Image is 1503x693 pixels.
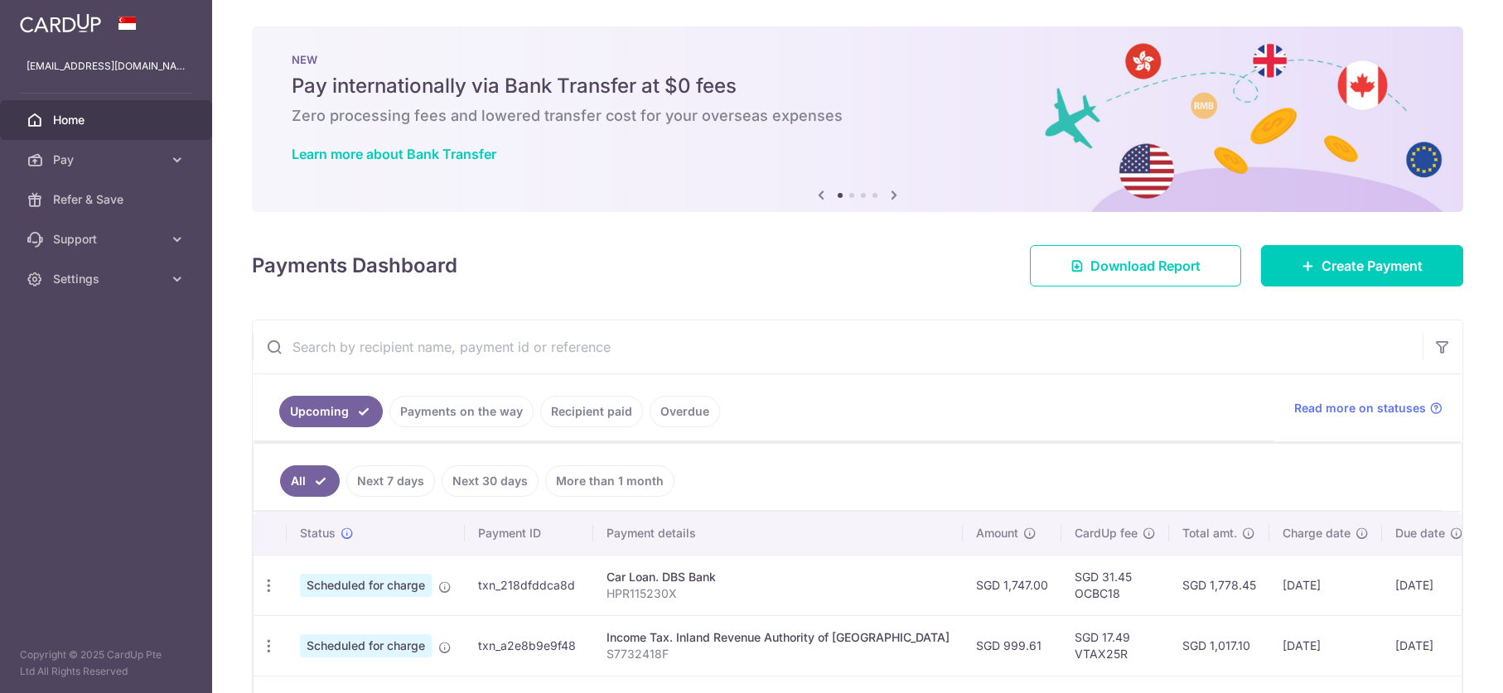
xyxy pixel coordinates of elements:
[465,615,593,676] td: txn_a2e8b9e9f48
[252,26,1463,212] img: Bank transfer banner
[292,106,1423,126] h6: Zero processing fees and lowered transfer cost for your overseas expenses
[1090,256,1201,276] span: Download Report
[1269,555,1382,615] td: [DATE]
[1261,245,1463,286] a: Create Payment
[976,525,1018,541] span: Amount
[280,465,340,497] a: All
[465,555,593,615] td: txn_218dfddca8d
[300,634,432,657] span: Scheduled for charge
[607,585,950,602] p: HPR115230X
[300,525,336,541] span: Status
[607,646,950,662] p: S7732418F
[650,396,720,427] a: Overdue
[1269,615,1382,676] td: [DATE]
[963,615,1061,676] td: SGD 999.61
[20,13,101,33] img: CardUp
[593,512,963,555] th: Payment details
[53,112,162,128] span: Home
[540,396,643,427] a: Recipient paid
[292,53,1423,66] p: NEW
[1061,615,1169,676] td: SGD 17.49 VTAX25R
[1030,245,1241,286] a: Download Report
[1283,525,1351,541] span: Charge date
[1382,555,1476,615] td: [DATE]
[53,231,162,248] span: Support
[292,146,496,162] a: Learn more about Bank Transfer
[252,251,457,281] h4: Payments Dashboard
[607,629,950,646] div: Income Tax. Inland Revenue Authority of [GEOGRAPHIC_DATA]
[27,58,186,75] p: [EMAIL_ADDRESS][DOMAIN_NAME]
[607,569,950,585] div: Car Loan. DBS Bank
[53,191,162,208] span: Refer & Save
[442,465,539,497] a: Next 30 days
[1322,256,1423,276] span: Create Payment
[1294,400,1443,416] a: Read more on statuses
[1169,615,1269,676] td: SGD 1,017.10
[1182,525,1237,541] span: Total amt.
[465,512,593,555] th: Payment ID
[389,396,534,427] a: Payments on the way
[1075,525,1138,541] span: CardUp fee
[963,555,1061,615] td: SGD 1,747.00
[53,152,162,168] span: Pay
[1294,400,1426,416] span: Read more on statuses
[1382,615,1476,676] td: [DATE]
[253,320,1423,373] input: Search by recipient name, payment id or reference
[279,396,383,427] a: Upcoming
[53,271,162,287] span: Settings
[346,465,435,497] a: Next 7 days
[300,574,432,597] span: Scheduled for charge
[1169,555,1269,615] td: SGD 1,778.45
[545,465,674,497] a: More than 1 month
[1061,555,1169,615] td: SGD 31.45 OCBC18
[292,73,1423,99] h5: Pay internationally via Bank Transfer at $0 fees
[1395,525,1445,541] span: Due date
